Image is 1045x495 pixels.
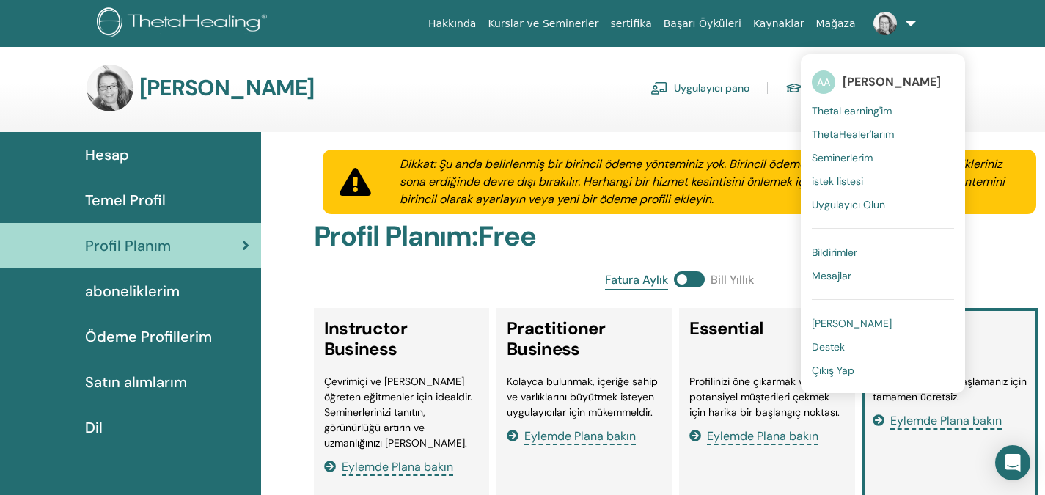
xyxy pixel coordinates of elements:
a: AA[PERSON_NAME] [812,65,954,99]
a: [PERSON_NAME] [812,312,954,335]
span: Profil Planım [85,235,171,257]
img: logo.png [97,7,272,40]
span: Çıkış Yap [812,364,854,377]
span: Ödeme Profillerim [85,326,212,348]
a: Başarı Öyküleri [658,10,747,37]
span: Eylemde Plana bakın [890,413,1002,430]
span: Destek [812,340,845,353]
span: Eylemde Plana bakın [707,428,818,445]
a: Eylemde Plana bakın [324,459,453,474]
li: Kolayca bulunmak, içeriğe sahip ve varlıklarını büyütmek isteyen uygulayıcılar için mükemmeldir. [507,374,661,420]
span: ThetaLearning'im [812,104,892,117]
a: Bildirimler [812,241,954,264]
div: Dikkat: Şu anda belirlenmiş bir birincil ödeme yönteminiz yok. Birincil ödeme yöntemi olmadığında... [382,155,1036,208]
span: Hesap [85,144,129,166]
a: Kaynaklar [747,10,810,37]
a: Destek [812,335,954,359]
span: Mesajlar [812,269,851,282]
a: Eylemde Plana bakın [689,428,818,444]
a: Uygulayıcı pano [650,76,749,100]
span: Dil [85,417,103,439]
span: [PERSON_NAME] [843,74,941,89]
span: Bildirimler [812,246,857,259]
img: default.jpg [873,12,897,35]
span: Fatura Aylık [605,271,668,290]
span: [PERSON_NAME] [812,317,892,330]
a: Mesajlar [812,264,954,287]
img: chalkboard-teacher.svg [650,81,668,95]
a: Seminerlerim [812,146,954,169]
span: ThetaHealer'larım [812,128,894,141]
a: Hakkında [422,10,483,37]
span: Temel Profil [85,189,166,211]
a: istek listesi [812,169,954,193]
a: Uygulayıcı Olun [812,193,954,216]
a: Eylemde Plana bakın [873,413,1002,428]
li: Profilinizi öne çıkarmak ve potansiyel müşterileri çekmek için harika bir başlangıç noktası. [689,374,844,420]
a: Çıkış Yap [812,359,954,382]
span: Uygulayıcı Olun [812,198,885,211]
a: Eylemde Plana bakın [507,428,636,444]
li: Çevrimiçi ve [PERSON_NAME] öğreten eğitmenler için idealdir. Seminerlerinizi tanıtın, görünürlüğü... [324,374,479,451]
a: ThetaLearning'im [812,99,954,122]
span: AA [812,70,835,94]
img: graduation-cap.svg [785,82,803,95]
a: Kurslar ve Seminerler [482,10,604,37]
span: Bill Yıllık [711,271,754,290]
img: default.jpg [87,65,133,111]
span: Eylemde Plana bakın [342,459,453,476]
div: Open Intercom Messenger [995,445,1030,480]
span: Satın alımlarım [85,371,187,393]
span: aboneliklerim [85,280,180,302]
span: istek listesi [812,175,863,188]
a: sertifika [604,10,657,37]
a: ThetaHealer'larım [812,122,954,146]
span: Eylemde Plana bakın [524,428,636,445]
h3: [PERSON_NAME] [139,75,315,101]
a: Öğrenci Kontrol Paneli [785,76,914,100]
a: Mağaza [810,10,861,37]
span: Seminerlerim [812,151,873,164]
